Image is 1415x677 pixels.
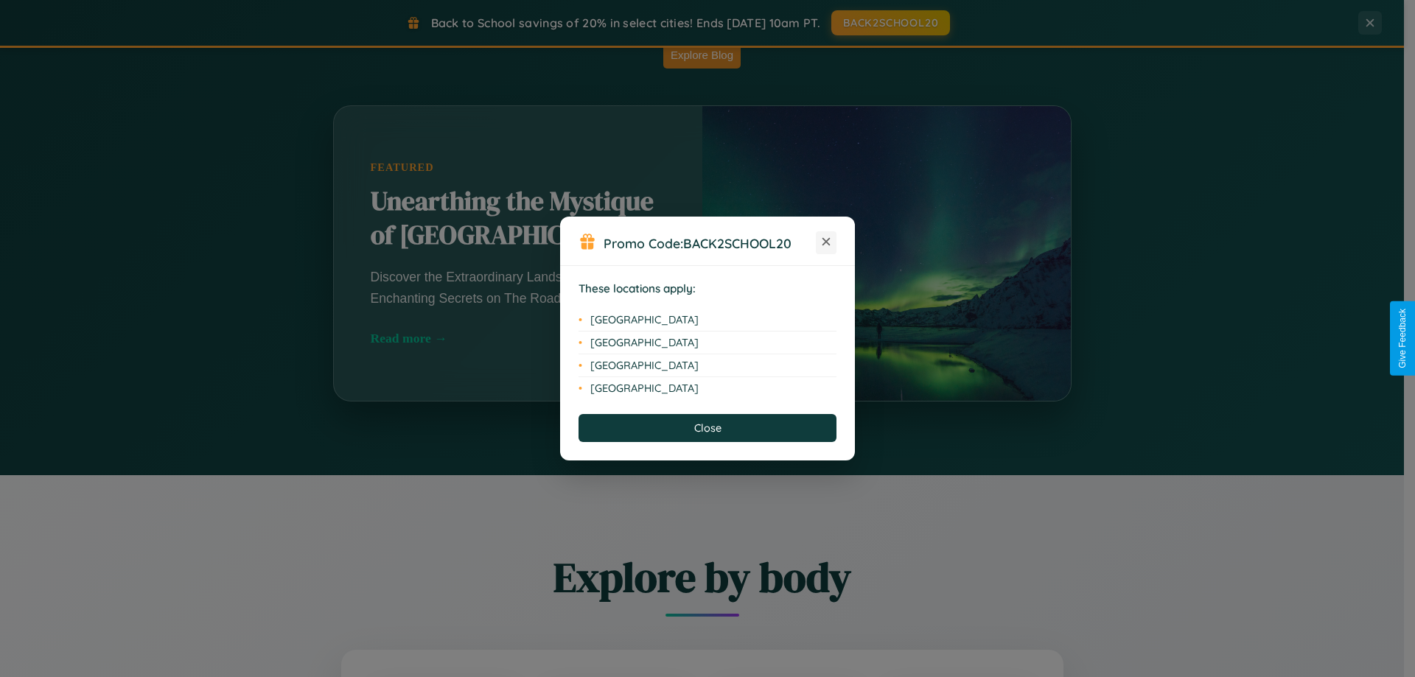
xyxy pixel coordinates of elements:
button: Close [579,414,836,442]
h3: Promo Code: [604,235,816,251]
b: BACK2SCHOOL20 [683,235,792,251]
li: [GEOGRAPHIC_DATA] [579,309,836,332]
li: [GEOGRAPHIC_DATA] [579,377,836,399]
div: Give Feedback [1397,309,1408,368]
strong: These locations apply: [579,281,696,295]
li: [GEOGRAPHIC_DATA] [579,354,836,377]
li: [GEOGRAPHIC_DATA] [579,332,836,354]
